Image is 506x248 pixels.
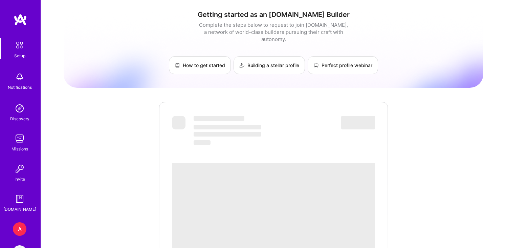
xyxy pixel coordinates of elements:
img: discovery [13,102,26,115]
span: ‌ [194,125,261,129]
div: A [13,222,26,236]
img: teamwork [13,132,26,145]
img: Invite [13,162,26,175]
h1: Getting started as an [DOMAIN_NAME] Builder [64,11,483,19]
div: Missions [12,145,28,152]
img: logo [14,14,27,26]
span: ‌ [194,132,261,137]
img: How to get started [175,63,180,68]
img: setup [13,38,27,52]
a: Building a stellar profile [234,56,305,74]
img: Building a stellar profile [239,63,245,68]
div: [DOMAIN_NAME] [3,206,36,213]
div: Complete the steps below to request to join [DOMAIN_NAME], a network of world-class builders purs... [197,21,350,43]
span: ‌ [172,116,185,129]
div: Invite [15,175,25,183]
div: Setup [14,52,25,59]
a: How to get started [169,56,231,74]
div: Discovery [10,115,29,122]
a: A [11,222,28,236]
span: ‌ [341,116,375,129]
div: Notifications [8,84,32,91]
a: Perfect profile webinar [308,56,378,74]
span: ‌ [194,116,244,121]
img: bell [13,70,26,84]
span: ‌ [194,140,211,145]
img: guide book [13,192,26,206]
img: Perfect profile webinar [313,63,319,68]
